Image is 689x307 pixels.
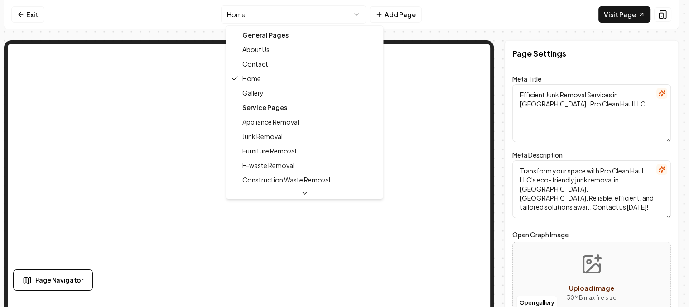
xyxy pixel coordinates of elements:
span: E-waste Removal [242,161,294,170]
span: Home [242,74,261,83]
span: Contact [242,59,268,68]
div: General Pages [228,28,381,42]
span: Junk Removal [242,132,283,141]
span: Appliance Removal [242,117,299,126]
div: Service Pages [228,100,381,115]
span: Furniture Removal [242,146,296,155]
span: Gallery [242,88,264,97]
span: About Us [242,45,270,54]
span: Construction Waste Removal [242,175,330,184]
